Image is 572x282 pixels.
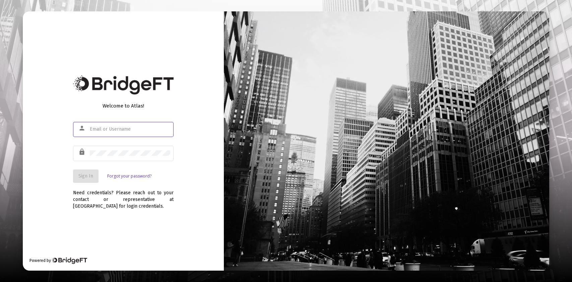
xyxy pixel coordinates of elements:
img: Bridge Financial Technology Logo [52,257,87,264]
a: Forgot your password? [107,173,151,180]
button: Sign In [73,169,99,183]
mat-icon: lock [78,148,86,156]
mat-icon: person [78,124,86,132]
img: Bridge Financial Technology Logo [73,75,174,94]
div: Need credentials? Please reach out to your contact or representative at [GEOGRAPHIC_DATA] for log... [73,183,174,210]
span: Sign In [78,173,93,179]
input: Email or Username [90,127,170,132]
div: Welcome to Atlas! [73,102,174,109]
div: Powered by [29,257,87,264]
